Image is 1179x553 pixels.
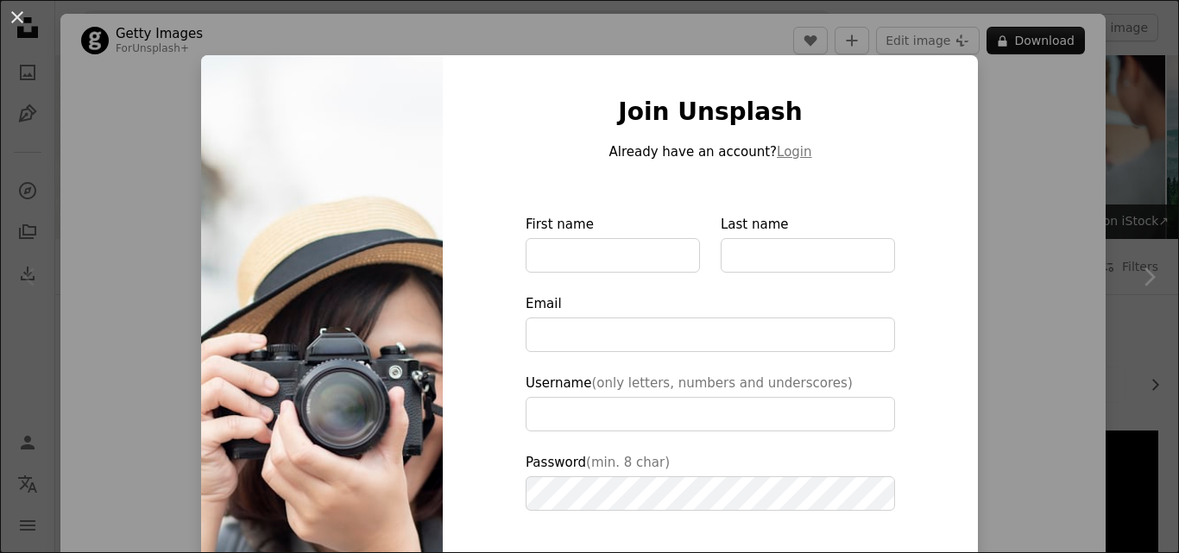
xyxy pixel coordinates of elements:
label: Username [526,373,895,431]
input: First name [526,238,700,273]
span: (min. 8 char) [586,455,670,470]
button: Login [777,141,811,162]
input: Username(only letters, numbers and underscores) [526,397,895,431]
span: (only letters, numbers and underscores) [591,375,852,391]
label: Last name [721,214,895,273]
input: Password(min. 8 char) [526,476,895,511]
input: Last name [721,238,895,273]
label: Password [526,452,895,511]
input: Email [526,317,895,352]
label: Email [526,293,895,352]
label: First name [526,214,700,273]
h1: Join Unsplash [526,97,895,128]
p: Already have an account? [526,141,895,162]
